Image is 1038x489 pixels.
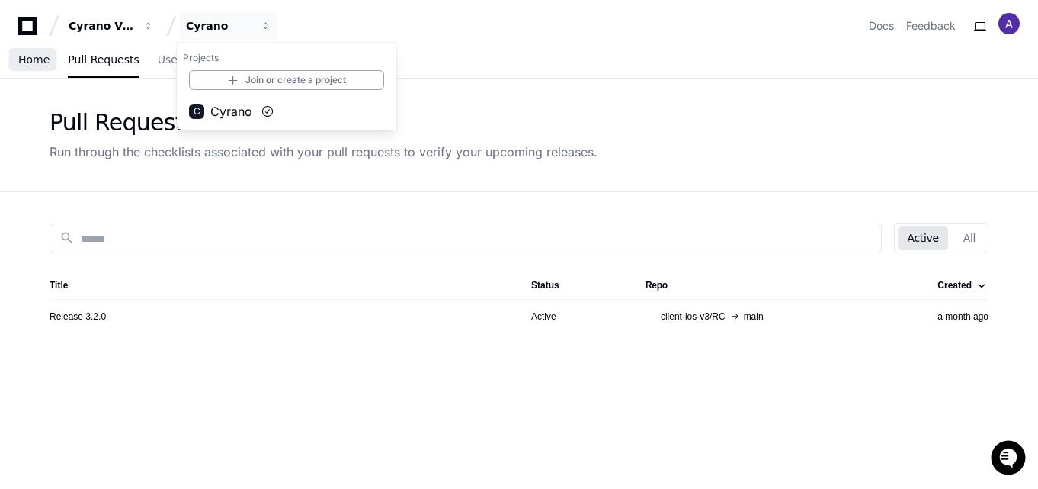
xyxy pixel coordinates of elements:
div: Start new chat [52,114,250,129]
span: client-ios-v3/RC [661,310,726,323]
span: Pull Requests [68,55,139,64]
div: Welcome [15,61,277,85]
button: All [954,226,985,250]
h1: Projects [177,46,396,70]
div: C [189,104,204,119]
button: Cyrano Video [62,12,160,40]
button: Feedback [906,18,956,34]
span: Cyrano [210,102,252,121]
div: Status [531,279,621,291]
a: Users [158,43,187,78]
div: Cyrano [186,18,251,34]
mat-icon: search [59,230,75,246]
span: Home [18,55,50,64]
button: Cyrano [180,12,277,40]
a: Home [18,43,50,78]
div: Created [937,279,985,291]
div: Run through the checklists associated with your pull requests to verify your upcoming releases. [50,143,597,161]
div: Created [937,279,972,291]
button: Start new chat [259,118,277,137]
div: Title [50,279,507,291]
span: main [744,310,764,323]
th: Repo [633,272,879,299]
img: ACg8ocKp9NJU86AhYPm5j5-XWfHYmonV8TnT7jeP4OqaAC7h51ntMQ=s96-c [998,13,1020,34]
iframe: Open customer support [989,439,1030,480]
a: Docs [869,18,894,34]
a: Pull Requests [68,43,139,78]
button: Active [898,226,947,250]
div: Cyrano Video [177,43,396,130]
div: a month ago [892,310,988,323]
span: Users [158,55,187,64]
img: PlayerZero [15,15,46,46]
div: Cyrano Video [69,18,134,34]
div: Status [531,279,559,291]
div: We're offline, we'll be back soon [52,129,199,141]
div: Title [50,279,68,291]
a: Join or create a project [189,70,384,90]
div: Pull Requests [50,109,597,137]
a: Powered byPylon [107,159,184,172]
img: 1736555170064-99ba0984-63c1-480f-8ee9-699278ef63ed [15,114,43,141]
span: Pylon [152,160,184,172]
div: Active [531,310,621,323]
a: Release 3.2.0 [50,310,106,323]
